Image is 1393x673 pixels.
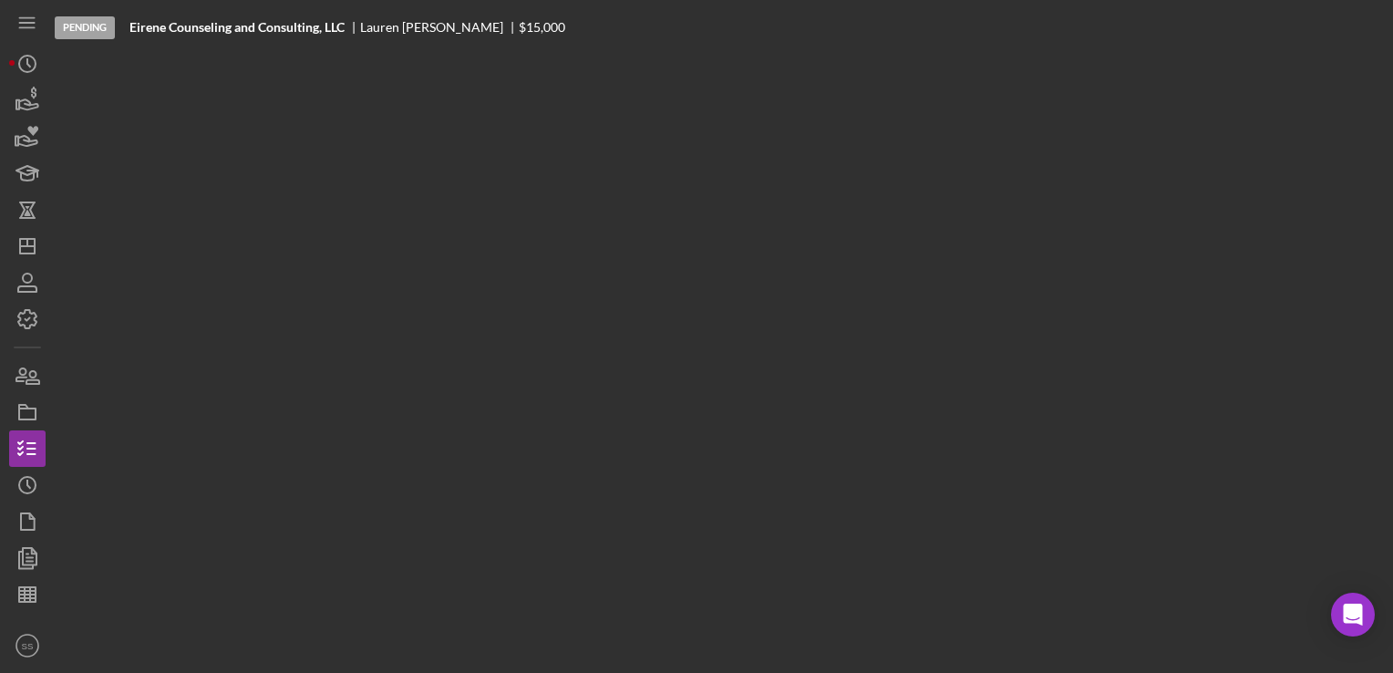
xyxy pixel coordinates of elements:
[55,16,115,39] div: Pending
[129,20,345,35] b: Eirene Counseling and Consulting, LLC
[22,641,34,651] text: SS
[1331,593,1375,637] div: Open Intercom Messenger
[519,19,565,35] span: $15,000
[360,20,519,35] div: Lauren [PERSON_NAME]
[9,627,46,664] button: SS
